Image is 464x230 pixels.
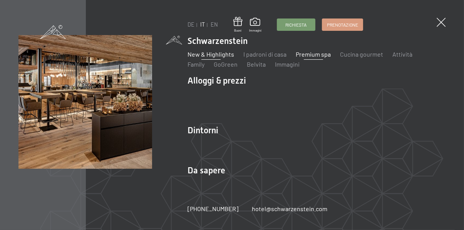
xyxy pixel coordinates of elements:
a: [PHONE_NUMBER] [188,205,238,213]
span: [PHONE_NUMBER] [188,205,238,212]
a: hotel@schwarzenstein.com [252,205,327,213]
a: Cucina gourmet [340,50,383,58]
a: Attività [392,50,412,58]
a: Immagini [249,18,261,32]
a: Belvita [247,60,266,68]
a: New & Highlights [188,50,234,58]
a: EN [211,21,218,28]
span: Immagini [249,29,261,33]
a: Richiesta [277,19,315,30]
a: DE [188,21,194,28]
a: Immagini [275,60,300,68]
span: Prenotazione [327,22,358,28]
a: Family [188,60,204,68]
span: Richiesta [285,22,307,28]
a: Buoni [233,17,242,33]
a: IT [200,21,205,28]
a: Premium spa [296,50,331,58]
a: Prenotazione [322,19,363,30]
a: I padroni di casa [243,50,286,58]
span: Buoni [233,29,242,33]
a: GoGreen [214,60,238,68]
